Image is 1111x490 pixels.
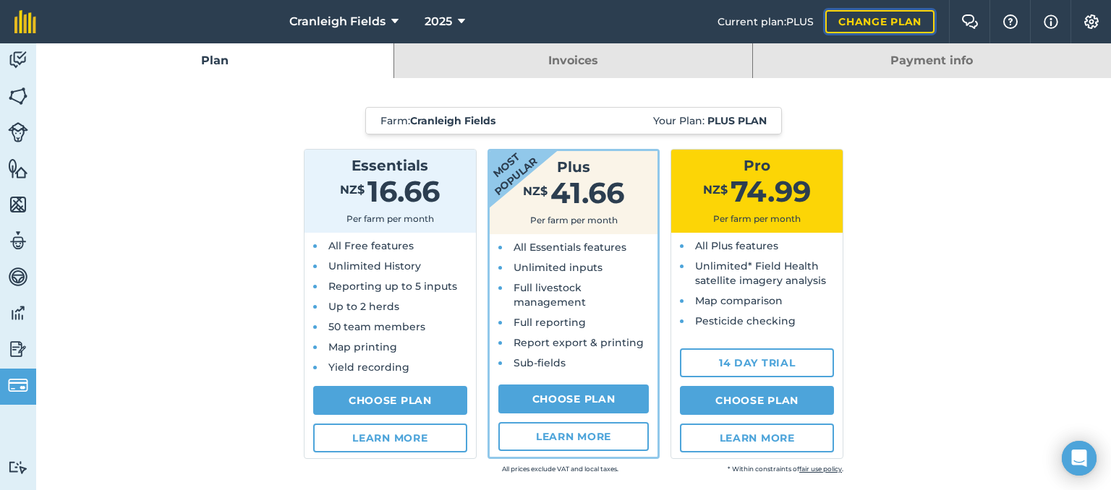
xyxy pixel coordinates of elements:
span: All Free features [328,239,414,252]
img: fieldmargin Logo [14,10,36,33]
span: Reporting up to 5 inputs [328,280,457,293]
a: Invoices [394,43,752,78]
span: Map printing [328,340,397,353]
span: Per farm per month [530,215,618,225]
strong: Cranleigh Fields [410,114,495,127]
img: svg+xml;base64,PD94bWwgdmVyc2lvbj0iMS4wIiBlbmNvZGluZz0idXRmLTgiPz4KPCEtLSBHZW5lcmF0b3I6IEFkb2JlIE... [8,122,28,142]
a: Change plan [825,10,935,33]
a: Learn more [498,422,650,451]
span: Farm : [380,113,495,128]
span: NZ$ [703,183,728,197]
div: Open Intercom Messenger [1062,441,1097,476]
span: Full livestock management [514,281,586,309]
a: 14 day trial [680,348,834,377]
span: NZ$ [523,184,548,198]
img: svg+xml;base64,PHN2ZyB4bWxucz0iaHR0cDovL3d3dy53My5vcmcvMjAwMC9zdmciIHdpZHRoPSIxNyIgaGVpZ2h0PSIxNy... [1044,13,1058,30]
span: 74.99 [731,173,811,209]
span: Sub-fields [514,356,566,369]
span: Up to 2 herds [328,300,399,313]
span: 2025 [425,13,452,30]
small: * Within constraints of . [618,462,843,476]
span: All Essentials features [514,241,626,254]
img: svg+xml;base64,PD94bWwgdmVyc2lvbj0iMS4wIiBlbmNvZGluZz0idXRmLTgiPz4KPCEtLSBHZW5lcmF0b3I6IEFkb2JlIE... [8,460,28,474]
span: Map comparison [695,294,783,307]
a: Learn more [680,424,834,452]
img: svg+xml;base64,PD94bWwgdmVyc2lvbj0iMS4wIiBlbmNvZGluZz0idXRmLTgiPz4KPCEtLSBHZW5lcmF0b3I6IEFkb2JlIE... [8,338,28,360]
small: All prices exclude VAT and local taxes. [393,462,618,476]
span: All Plus features [695,239,778,252]
span: 16.66 [367,173,440,209]
span: Current plan : PLUS [718,14,814,30]
span: Unlimited* Field Health satellite imagery analysis [695,259,826,287]
img: svg+xml;base64,PD94bWwgdmVyc2lvbj0iMS4wIiBlbmNvZGluZz0idXRmLTgiPz4KPCEtLSBHZW5lcmF0b3I6IEFkb2JlIE... [8,230,28,252]
span: Yield recording [328,361,409,374]
span: Plus [557,158,590,176]
span: Unlimited inputs [514,261,603,274]
a: Choose Plan [313,386,467,415]
a: Learn more [313,424,467,452]
strong: Most popular [446,109,565,219]
span: Your Plan: [653,113,767,128]
span: Per farm per month [346,213,434,224]
a: Choose Plan [498,384,650,413]
span: Essentials [352,157,428,174]
span: 41.66 [550,175,624,210]
img: svg+xml;base64,PHN2ZyB4bWxucz0iaHR0cDovL3d3dy53My5vcmcvMjAwMC9zdmciIHdpZHRoPSI1NiIgaGVpZ2h0PSI2MC... [8,85,28,107]
img: svg+xml;base64,PHN2ZyB4bWxucz0iaHR0cDovL3d3dy53My5vcmcvMjAwMC9zdmciIHdpZHRoPSI1NiIgaGVpZ2h0PSI2MC... [8,158,28,179]
img: svg+xml;base64,PD94bWwgdmVyc2lvbj0iMS4wIiBlbmNvZGluZz0idXRmLTgiPz4KPCEtLSBHZW5lcmF0b3I6IEFkb2JlIE... [8,49,28,71]
img: Two speech bubbles overlapping with the left bubble in the forefront [961,14,979,29]
img: A cog icon [1083,14,1100,29]
a: Plan [36,43,393,78]
span: Unlimited History [328,259,421,272]
a: fair use policy [799,465,842,473]
img: svg+xml;base64,PD94bWwgdmVyc2lvbj0iMS4wIiBlbmNvZGluZz0idXRmLTgiPz4KPCEtLSBHZW5lcmF0b3I6IEFkb2JlIE... [8,375,28,395]
img: svg+xml;base64,PHN2ZyB4bWxucz0iaHR0cDovL3d3dy53My5vcmcvMjAwMC9zdmciIHdpZHRoPSI1NiIgaGVpZ2h0PSI2MC... [8,194,28,215]
a: Payment info [753,43,1111,78]
span: Pesticide checking [695,314,796,327]
span: Per farm per month [713,213,801,224]
span: Full reporting [514,316,586,329]
a: Choose Plan [680,386,834,415]
span: Pro [744,157,770,174]
span: 50 team members [328,320,425,333]
strong: Plus plan [707,114,767,127]
span: NZ$ [340,183,365,197]
img: A question mark icon [1002,14,1019,29]
img: svg+xml;base64,PD94bWwgdmVyc2lvbj0iMS4wIiBlbmNvZGluZz0idXRmLTgiPz4KPCEtLSBHZW5lcmF0b3I6IEFkb2JlIE... [8,302,28,324]
img: svg+xml;base64,PD94bWwgdmVyc2lvbj0iMS4wIiBlbmNvZGluZz0idXRmLTgiPz4KPCEtLSBHZW5lcmF0b3I6IEFkb2JlIE... [8,266,28,288]
span: Cranleigh Fields [289,13,386,30]
span: Report export & printing [514,336,644,349]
